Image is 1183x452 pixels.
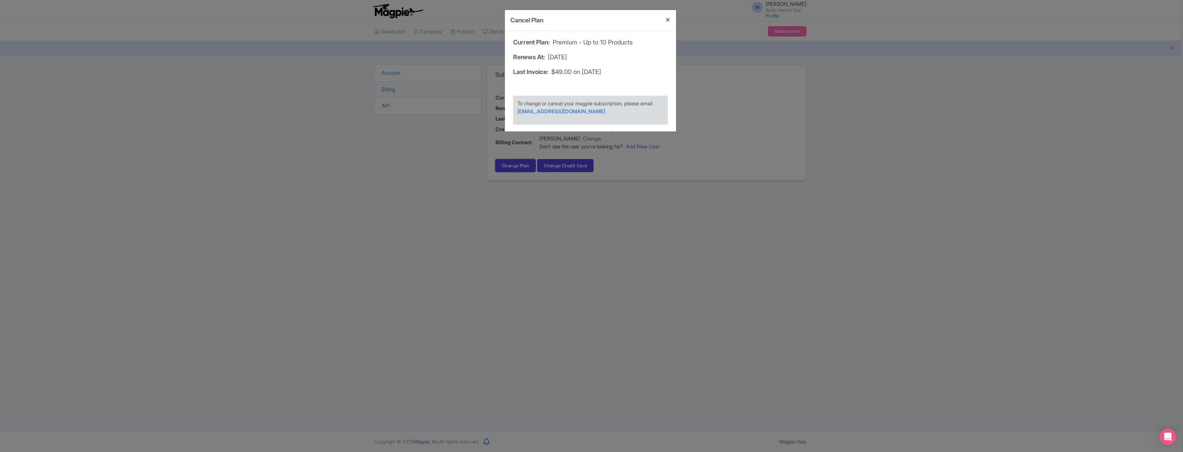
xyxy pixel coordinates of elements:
span: $49.00 on [DATE] [551,67,601,76]
span: To change or cancel your magpie subscription, please email [517,100,652,107]
span: Last Invoice: [513,67,549,76]
span: Premium - Up to 10 Products [553,38,633,47]
a: [EMAIL_ADDRESS][DOMAIN_NAME] [517,108,605,115]
span: [DATE] [548,52,567,62]
span: Renews At: [513,52,545,62]
button: Close [660,10,676,30]
h4: Cancel Plan [510,15,543,25]
div: Open Intercom Messenger [1160,429,1176,445]
span: Current Plan: [513,38,550,47]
